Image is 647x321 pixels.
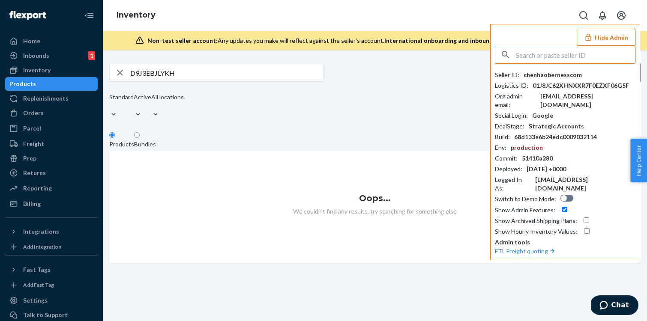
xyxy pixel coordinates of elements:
[5,181,98,195] a: Reporting
[109,207,641,216] p: We couldn't find any results, try searching for something else
[109,93,134,101] div: Standard
[5,280,98,290] a: Add Fast Tag
[495,92,536,109] div: Org admin email :
[117,10,156,20] a: Inventory
[495,143,506,152] div: Env :
[151,101,152,110] input: All locations
[495,247,557,255] a: FTL Freight quoting
[81,7,98,24] button: Close Navigation
[23,124,41,133] div: Parcel
[5,137,98,151] a: Freight
[23,227,59,236] div: Integrations
[529,122,584,131] div: Strategic Accounts
[5,77,98,91] a: Products
[5,166,98,180] a: Returns
[23,199,41,208] div: Billing
[23,265,51,274] div: Fast Tags
[9,11,46,20] img: Flexport logo
[527,165,566,173] div: [DATE] +0000
[495,154,518,163] div: Commit :
[134,132,140,138] input: Bundles
[5,49,98,62] a: Inbounds1
[5,197,98,211] a: Billing
[516,46,635,63] input: Search or paste seller ID
[495,217,577,225] div: Show Archived Shipping Plans :
[575,7,592,24] button: Open Search Box
[5,92,98,105] a: Replenishments
[594,7,611,24] button: Open notifications
[130,64,323,81] input: Search inventory by name or sku
[495,195,556,203] div: Switch to Demo Mode :
[535,175,635,193] div: [EMAIL_ADDRESS][DOMAIN_NAME]
[5,63,98,77] a: Inventory
[151,93,184,101] div: All locations
[23,169,46,177] div: Returns
[23,66,51,74] div: Inventory
[88,51,95,60] div: 1
[110,3,162,28] ol: breadcrumbs
[5,122,98,135] a: Parcel
[23,311,68,319] div: Talk to Support
[514,133,597,141] div: 68d133e6b24edc0009032114
[23,94,69,103] div: Replenishments
[147,36,606,45] div: Any updates you make will reflect against the seller's account.
[511,143,543,152] div: production
[577,29,635,46] button: Hide Admin
[630,139,647,182] button: Help Center
[495,81,528,90] div: Logistics ID :
[134,93,151,101] div: Active
[524,71,582,79] div: chenhaobernesscom
[23,281,54,288] div: Add Fast Tag
[9,80,36,88] div: Products
[495,165,522,173] div: Deployed :
[5,242,98,252] a: Add Integration
[23,296,48,305] div: Settings
[147,37,218,44] span: Non-test seller account:
[5,106,98,120] a: Orders
[613,7,630,24] button: Open account menu
[109,132,115,138] input: Products
[384,37,606,44] span: International onboarding and inbounding may not work during impersonation.
[23,51,49,60] div: Inbounds
[495,111,528,120] div: Social Login :
[5,34,98,48] a: Home
[109,101,110,110] input: Standard
[540,92,635,109] div: [EMAIL_ADDRESS][DOMAIN_NAME]
[495,71,519,79] div: Seller ID :
[109,193,641,203] h1: Oops...
[23,140,44,148] div: Freight
[5,294,98,307] a: Settings
[23,109,44,117] div: Orders
[134,101,135,110] input: Active
[495,122,524,131] div: DealStage :
[23,243,61,250] div: Add Integration
[23,154,36,163] div: Prep
[495,227,578,236] div: Show Hourly Inventory Values :
[23,184,52,193] div: Reporting
[495,238,635,247] p: Admin tools
[134,140,156,149] div: Bundles
[591,295,638,317] iframe: Opens a widget where you can chat to one of our agents
[5,263,98,276] button: Fast Tags
[109,140,134,149] div: Products
[533,81,629,90] div: 01J8JC62XHNXXR7F0EZXF06G5F
[23,37,40,45] div: Home
[522,154,553,163] div: 51410a280
[495,206,555,214] div: Show Admin Features :
[5,152,98,165] a: Prep
[495,175,531,193] div: Logged In As :
[5,225,98,238] button: Integrations
[532,111,553,120] div: Google
[495,133,510,141] div: Build :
